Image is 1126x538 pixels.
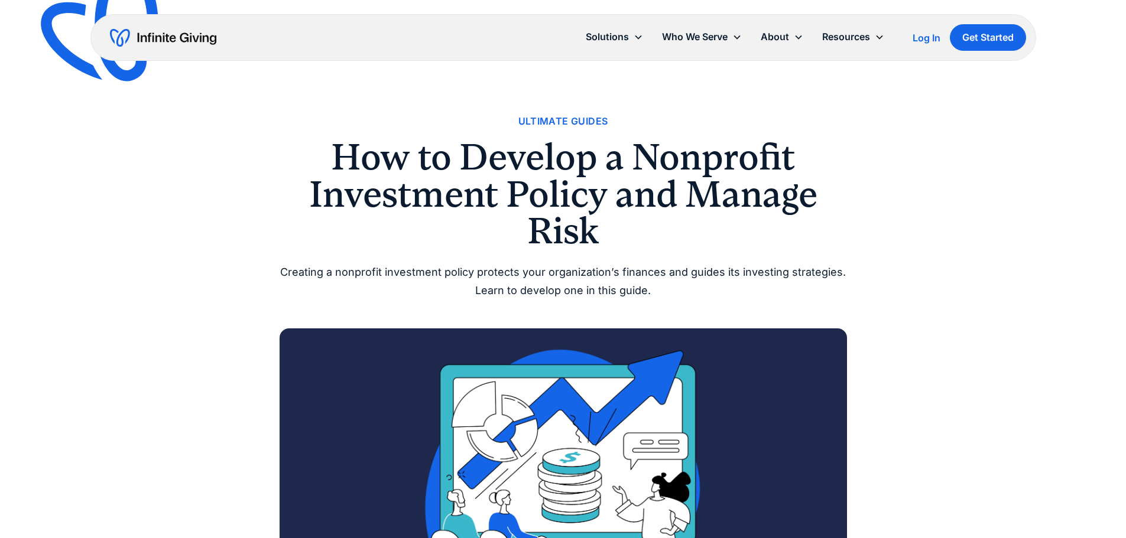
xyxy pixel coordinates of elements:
div: Who We Serve [662,29,728,45]
div: Solutions [586,29,629,45]
div: About [751,24,813,50]
div: About [761,29,789,45]
a: Ultimate Guides [518,113,608,129]
div: Creating a nonprofit investment policy protects your organization’s finances and guides its inves... [280,263,847,299]
div: Who We Serve [653,24,751,50]
div: Log In [913,33,940,43]
h1: How to Develop a Nonprofit Investment Policy and Manage Risk [280,139,847,249]
a: home [110,28,216,47]
a: Get Started [950,24,1026,51]
div: Solutions [576,24,653,50]
div: Resources [813,24,894,50]
div: Resources [822,29,870,45]
a: Log In [913,31,940,45]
